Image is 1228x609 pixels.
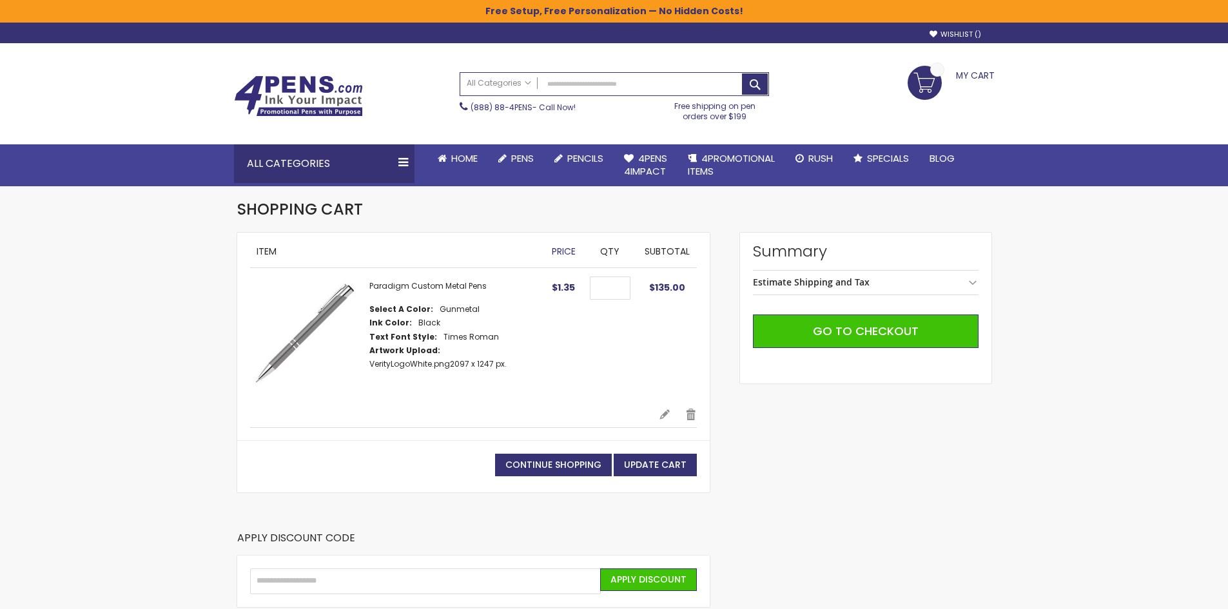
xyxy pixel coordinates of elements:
span: Pencils [567,151,603,165]
a: Continue Shopping [495,454,612,476]
dd: Gunmetal [440,304,480,314]
div: All Categories [234,144,414,183]
span: Item [257,245,277,258]
button: Go to Checkout [753,314,979,348]
a: Paragon Plus-Gunmetal [250,281,369,395]
span: Continue Shopping [505,458,601,471]
dt: Select A Color [369,304,433,314]
span: Apply Discount [610,573,687,586]
span: $1.35 [552,281,575,294]
dt: Artwork Upload [369,345,440,356]
strong: Estimate Shipping and Tax [753,276,870,288]
dd: 2097 x 1247 px. [369,359,507,369]
span: All Categories [467,78,531,88]
a: Wishlist [930,30,981,39]
button: Update Cart [614,454,697,476]
a: Home [427,144,488,173]
strong: Summary [753,241,979,262]
img: Paragon Plus-Gunmetal [250,281,356,387]
dd: Black [418,318,440,328]
a: Rush [785,144,843,173]
a: 4PROMOTIONALITEMS [677,144,785,186]
span: Specials [867,151,909,165]
span: Update Cart [624,458,687,471]
span: Home [451,151,478,165]
span: - Call Now! [471,102,576,113]
a: (888) 88-4PENS [471,102,532,113]
a: Blog [919,144,965,173]
span: Blog [930,151,955,165]
span: Subtotal [645,245,690,258]
div: Free shipping on pen orders over $199 [661,96,769,122]
span: 4Pens 4impact [624,151,667,178]
span: Rush [808,151,833,165]
dt: Ink Color [369,318,412,328]
a: Specials [843,144,919,173]
a: Pens [488,144,544,173]
span: 4PROMOTIONAL ITEMS [688,151,775,178]
span: Shopping Cart [237,198,363,220]
span: Qty [600,245,619,258]
span: Pens [511,151,534,165]
span: Price [552,245,576,258]
span: Go to Checkout [813,323,919,339]
a: 4Pens4impact [614,144,677,186]
span: $135.00 [649,281,685,294]
dt: Text Font Style [369,332,437,342]
a: Paradigm Custom Metal Pens [369,280,487,291]
a: All Categories [460,73,538,94]
dd: Times Roman [443,332,499,342]
a: VerityLogoWhite.png [369,358,450,369]
img: 4Pens Custom Pens and Promotional Products [234,75,363,117]
strong: Apply Discount Code [237,531,355,555]
a: Pencils [544,144,614,173]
